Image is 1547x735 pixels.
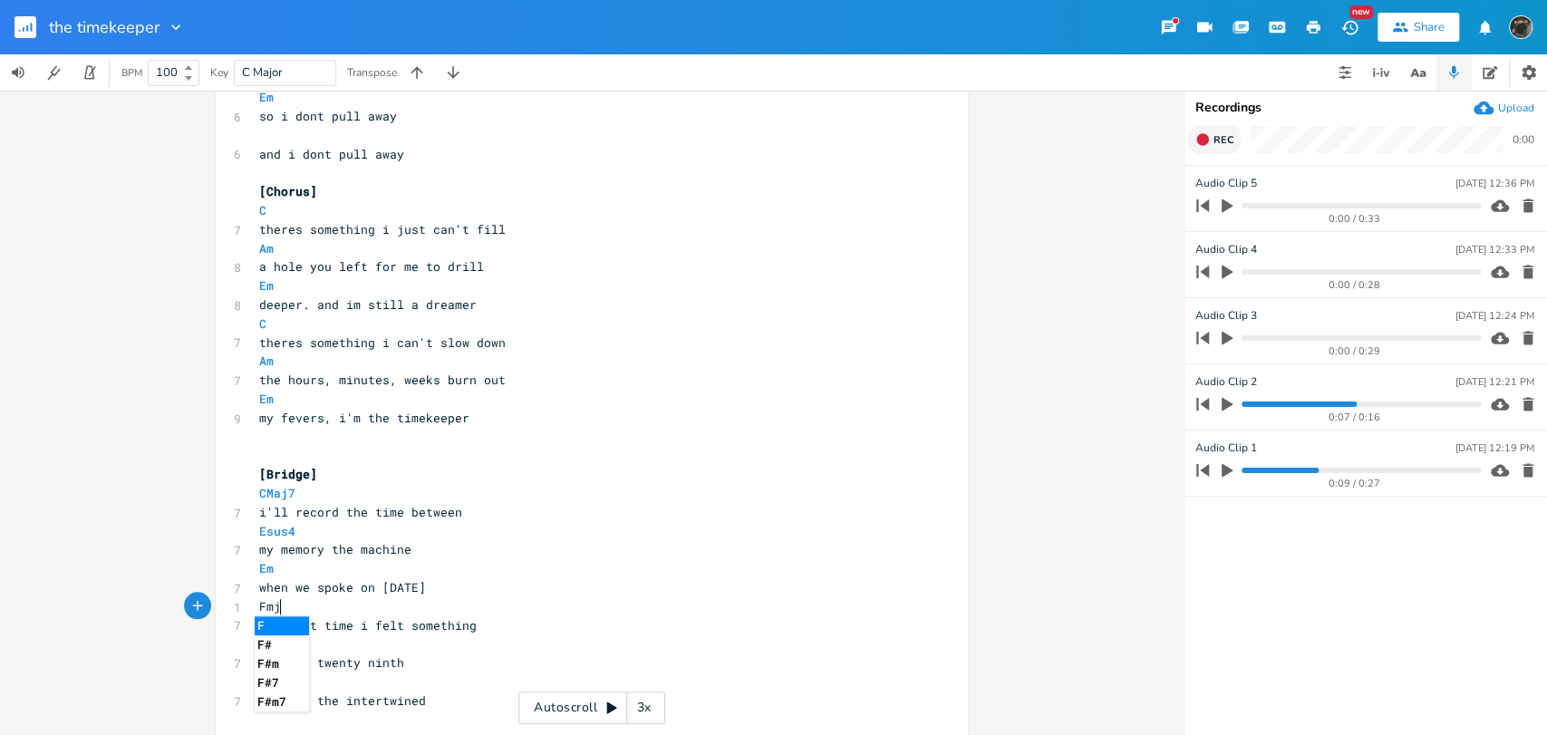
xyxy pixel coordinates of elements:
[242,64,283,81] span: C Major
[1349,5,1373,19] div: New
[259,617,477,633] span: the last time i felt something
[1227,280,1481,290] div: 0:00 / 0:28
[121,68,142,78] div: BPM
[255,616,309,635] li: F
[259,240,274,256] span: Am
[259,277,274,294] span: Em
[259,560,274,576] span: Em
[1455,311,1534,321] div: [DATE] 12:24 PM
[1414,19,1445,35] div: Share
[347,67,397,78] div: Transpose
[259,485,295,501] span: CMaj7
[1227,479,1481,488] div: 0:09 / 0:27
[1195,241,1257,258] span: Audio Clip 4
[259,523,295,539] span: Esus4
[259,146,404,162] span: and i dont pull away
[259,654,404,671] span: january twenty ninth
[259,598,281,614] span: Fmj
[259,334,506,351] span: theres something i can't slow down
[259,353,274,369] span: Am
[259,410,469,426] span: my fevers, i'm the timekeeper
[1513,134,1534,145] div: 0:00
[1331,11,1368,44] button: New
[1455,179,1534,189] div: [DATE] 12:36 PM
[1227,412,1481,422] div: 0:07 / 0:16
[1455,377,1534,387] div: [DATE] 12:21 PM
[259,89,274,105] span: Em
[1213,133,1233,147] span: Rec
[259,579,426,595] span: when we spoke on [DATE]
[1188,125,1241,154] button: Rec
[259,258,484,275] span: a hole you left for me to drill
[1498,101,1534,115] div: Upload
[259,108,397,124] span: so i dont pull away
[1455,443,1534,453] div: [DATE] 12:19 PM
[1195,307,1257,324] span: Audio Clip 3
[627,691,660,724] div: 3x
[1195,102,1536,114] div: Recordings
[259,202,266,218] span: C
[259,692,426,709] span: unravel the intertwined
[518,691,665,724] div: Autoscroll
[255,673,309,692] li: F#7
[259,504,462,520] span: i'll record the time between
[1227,346,1481,356] div: 0:00 / 0:29
[259,466,317,482] span: [Bridge]
[1455,245,1534,255] div: [DATE] 12:33 PM
[259,391,274,407] span: Em
[255,635,309,654] li: F#
[255,654,309,673] li: F#m
[259,183,317,199] span: [Chorus]
[259,372,506,388] span: the hours, minutes, weeks burn out
[1378,13,1459,42] button: Share
[259,296,477,313] span: deeper. and im still a dreamer
[1195,373,1257,391] span: Audio Clip 2
[259,541,411,557] span: my memory the machine
[210,67,228,78] div: Key
[255,692,309,711] li: F#m7
[1195,440,1257,457] span: Audio Clip 1
[1195,175,1257,192] span: Audio Clip 5
[1509,15,1532,39] img: August Tyler Gallant
[1227,214,1481,224] div: 0:00 / 0:33
[1474,98,1534,118] button: Upload
[49,19,160,35] span: the timekeeper
[259,221,506,237] span: theres something i just can't fill
[259,315,266,332] span: C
